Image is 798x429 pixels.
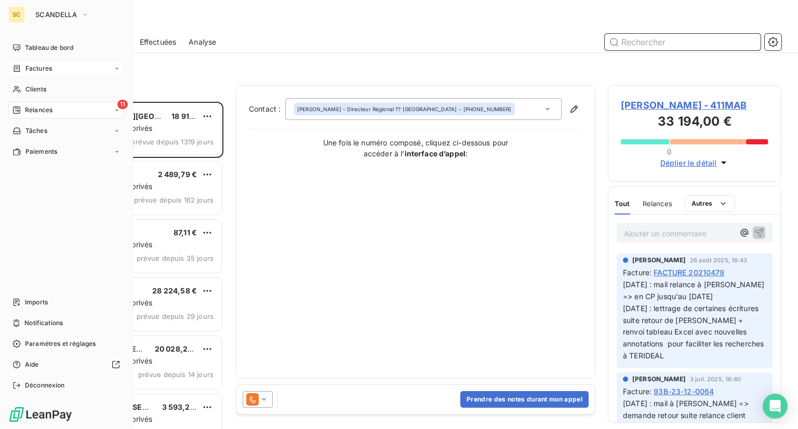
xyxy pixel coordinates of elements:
a: Aide [8,356,124,373]
span: Relances [25,105,52,115]
button: Déplier le détail [657,157,733,169]
span: Factures [25,64,52,73]
span: 93B-23-12-0064 [654,386,714,397]
span: 18 911,87 € [171,112,211,120]
button: Autres [685,195,735,212]
span: Imports [25,298,48,307]
span: [DATE] : mail relance à [PERSON_NAME] => en CP jusqu'au [DATE] [DATE] : lettrage de certaines écr... [623,280,767,360]
span: [PERSON_NAME] [632,374,686,384]
div: SC [8,6,25,23]
span: Clients [25,85,46,94]
span: Tout [615,199,630,208]
span: Effectuées [140,37,177,47]
span: Notifications [24,318,63,328]
span: prévue depuis 35 jours [137,254,214,262]
input: Rechercher [605,34,761,50]
span: [PERSON_NAME][GEOGRAPHIC_DATA] [73,112,213,120]
span: [PERSON_NAME] [632,256,686,265]
span: Déconnexion [25,381,65,390]
span: 20 028,24 € [155,344,199,353]
span: Déplier le détail [660,157,717,168]
span: 87,11 € [174,228,197,237]
span: Facture : [623,386,651,397]
span: FACTURE 20210479 [654,267,724,278]
span: Paramètres et réglages [25,339,96,348]
span: [PERSON_NAME] - 411MAB [621,98,768,112]
span: 11 [117,100,128,109]
button: Prendre des notes durant mon appel [460,391,589,408]
span: Relances [643,199,672,208]
div: grid [50,102,223,429]
span: 28 224,58 € [152,286,197,295]
span: Tâches [25,126,47,136]
span: prévue depuis 1319 jours [131,138,214,146]
span: 26 août 2025, 16:43 [690,257,747,263]
strong: interface d’appel [405,149,466,158]
span: Aide [25,360,39,369]
span: 2 489,79 € [158,170,197,179]
span: Facture : [623,267,651,278]
span: Tableau de bord [25,43,73,52]
span: Analyse [189,37,216,47]
span: prévue depuis 14 jours [138,370,214,379]
p: Une fois le numéro composé, cliquez ci-dessous pour accéder à l’ : [312,137,520,159]
h3: 33 194,00 € [621,112,768,133]
img: Logo LeanPay [8,406,73,423]
span: Paiements [25,147,57,156]
span: prévue depuis 29 jours [137,312,214,320]
div: Open Intercom Messenger [763,394,788,419]
span: prévue depuis 162 jours [134,196,214,204]
span: 0 [667,148,671,156]
span: 3 593,24 € [162,403,202,411]
div: - [PHONE_NUMBER] [297,105,512,113]
span: SCANDELLA [35,10,77,19]
span: [PERSON_NAME] - Directeur Régional ?? [GEOGRAPHIC_DATA] [297,105,457,113]
span: 3 juil. 2025, 16:40 [690,376,741,382]
label: Contact : [249,104,285,114]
